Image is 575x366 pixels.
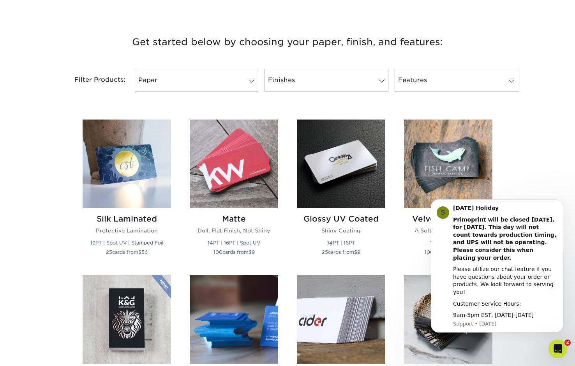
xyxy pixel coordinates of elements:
img: Painted Edge Business Cards [190,275,278,364]
small: 14PT | 16PT | Spot UV [208,240,260,246]
small: cards from [106,249,148,255]
iframe: Google Customer Reviews [2,342,66,363]
a: Matte Business Cards Matte Dull, Flat Finish, Not Shiny 14PT | 16PT | Spot UV 100cards from$9 [190,120,278,266]
span: 25 [322,249,328,255]
h2: Glossy UV Coated [297,214,385,223]
img: Velvet Laminated Business Cards [404,120,492,208]
img: New Product [152,275,171,299]
small: 14PT | 16PT [327,240,355,246]
a: Finishes [265,69,388,91]
h3: Get started below by choosing your paper, finish, and features: [60,25,515,60]
span: $ [249,249,252,255]
img: ModCard™ Business Cards [297,275,385,364]
a: Features [395,69,518,91]
a: Silk Laminated Business Cards Silk Laminated Protective Lamination 19PT | Spot UV | Stamped Foil ... [83,120,171,266]
img: Inline Foil Business Cards [404,275,492,364]
img: Raised UV or Foil Business Cards [83,275,171,364]
span: $ [138,249,141,255]
p: A Soft Touch Lamination [404,227,492,234]
span: $ [354,249,357,255]
p: Dull, Flat Finish, Not Shiny [190,227,278,234]
small: 19PT | Spot UV | Stamped Foil [90,240,163,246]
small: cards from [213,249,255,255]
span: 100 [213,249,222,255]
a: Glossy UV Coated Business Cards Glossy UV Coated Shiny Coating 14PT | 16PT 25cards from$9 [297,120,385,266]
iframe: Intercom live chat [549,340,567,358]
span: 9 [357,249,360,255]
a: Velvet Laminated Business Cards Velvet Laminated A Soft Touch Lamination 19PT | Spot UV 100cards ... [404,120,492,266]
span: 25 [106,249,112,255]
h2: Velvet Laminated [404,214,492,223]
img: Matte Business Cards [190,120,278,208]
p: Shiny Coating [297,227,385,234]
img: Silk Laminated Business Cards [83,120,171,208]
span: 56 [141,249,148,255]
small: cards from [322,249,360,255]
a: Paper [135,69,258,91]
img: Glossy UV Coated Business Cards [297,120,385,208]
div: Filter Products: [54,69,132,91]
iframe: Intercom notifications message [419,195,575,345]
h2: Matte [190,214,278,223]
span: 9 [252,249,255,255]
h2: Silk Laminated [83,214,171,223]
span: 2 [564,340,571,346]
p: Protective Lamination [83,227,171,234]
